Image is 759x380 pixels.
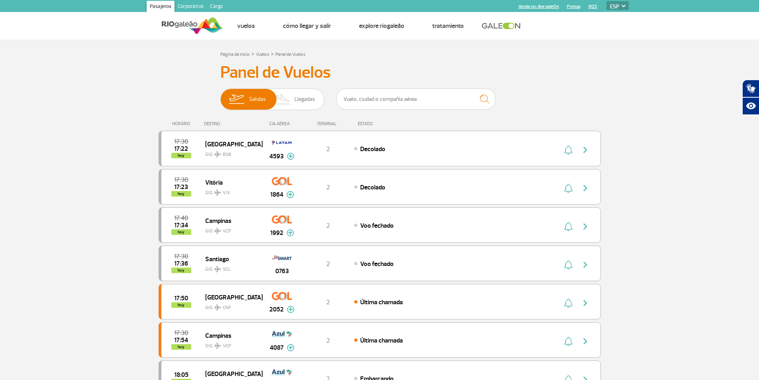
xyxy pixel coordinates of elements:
img: destiny_airplane.svg [214,228,221,234]
span: 2025-09-30 17:54:00 [174,337,188,343]
a: Vuelos [237,22,255,30]
img: seta-direita-painel-voo.svg [581,337,590,346]
span: Última chamada [360,298,403,306]
span: [GEOGRAPHIC_DATA] [205,368,256,379]
a: Vuelos [256,51,269,57]
a: Explore RIOgaleão [359,22,404,30]
a: Cómo llegar y salir [283,22,331,30]
button: Abrir tradutor de língua de sinais. [742,80,759,97]
span: 2025-09-30 17:50:00 [174,295,188,301]
img: seta-direita-painel-voo.svg [581,260,590,270]
span: 2025-09-30 18:05:00 [174,372,188,378]
span: hoy [171,302,191,308]
span: hoy [171,344,191,350]
span: hoy [171,268,191,273]
img: seta-direita-painel-voo.svg [581,222,590,231]
span: 0763 [275,266,289,276]
span: Última chamada [360,337,403,345]
span: 2025-09-30 17:40:00 [174,215,188,221]
a: > [251,49,254,58]
span: 2025-09-30 17:34:00 [174,222,188,228]
span: GIG [205,338,256,350]
span: Salidas [249,89,266,110]
span: 2 [326,298,330,306]
h3: Panel de Vuelos [220,63,539,83]
a: RQS [588,4,597,9]
span: Voo fechado [360,222,394,230]
img: destiny_airplane.svg [214,151,221,158]
input: Vuelo, ciudad o compañía aérea [336,89,496,110]
span: 2 [326,337,330,345]
img: destiny_airplane.svg [214,266,221,272]
a: Panel de Vuelos [275,51,306,57]
span: 4087 [270,343,284,352]
span: Decolado [360,183,385,191]
span: 2025-09-30 17:30:00 [174,330,188,336]
span: Vitória [205,177,256,187]
span: hoy [171,191,191,197]
span: VCP [223,228,231,235]
span: [GEOGRAPHIC_DATA] [205,139,256,149]
span: 2 [326,222,330,230]
div: HORÁRIO [161,121,204,126]
a: Pasajeros [147,1,175,14]
span: 2 [326,183,330,191]
img: mais-info-painel-voo.svg [286,191,294,198]
img: sino-painel-voo.svg [564,260,573,270]
img: sino-painel-voo.svg [564,337,573,346]
span: 2052 [269,305,284,314]
span: GIG [205,185,256,197]
div: ESTADO [354,121,419,126]
img: slider-desembarque [271,89,295,110]
span: [GEOGRAPHIC_DATA] [205,292,256,302]
div: CIA AÉREA [262,121,302,126]
span: GIG [205,223,256,235]
span: GIG [205,147,256,158]
a: Página de inicio [220,51,250,57]
span: CNF [223,304,231,311]
span: VCP [223,343,231,350]
div: DESTINO [204,121,262,126]
a: > [271,49,274,58]
a: Corporativo [175,1,207,14]
img: destiny_airplane.svg [214,304,221,311]
img: mais-info-painel-voo.svg [286,229,294,236]
img: destiny_airplane.svg [214,343,221,349]
span: Decolado [360,145,385,153]
span: Voo fechado [360,260,394,268]
div: TERMINAL [302,121,354,126]
a: tienda on-line galeOn [518,4,559,9]
a: Tratamiento [432,22,464,30]
span: Llegadas [294,89,315,110]
span: hoy [171,153,191,158]
img: seta-direita-painel-voo.svg [581,298,590,308]
img: mais-info-painel-voo.svg [287,344,294,351]
span: Campinas [205,330,256,341]
span: 2025-09-30 17:30:00 [174,177,188,183]
span: 2 [326,145,330,153]
span: 2025-09-30 17:30:00 [174,254,188,259]
img: sino-painel-voo.svg [564,145,573,155]
img: slider-embarque [224,89,249,110]
span: SCL [223,266,231,273]
span: 2025-09-30 17:22:00 [174,146,188,152]
span: 2025-09-30 17:36:00 [174,261,188,266]
img: sino-painel-voo.svg [564,222,573,231]
span: BSB [223,151,231,158]
img: mais-info-painel-voo.svg [287,306,294,313]
span: Santiago [205,254,256,264]
img: mais-info-painel-voo.svg [287,153,294,160]
img: seta-direita-painel-voo.svg [581,183,590,193]
span: VIX [223,189,230,197]
span: hoy [171,229,191,235]
span: 1864 [270,190,283,199]
div: Plugin de acessibilidade da Hand Talk. [742,80,759,115]
img: sino-painel-voo.svg [564,183,573,193]
span: Campinas [205,215,256,226]
span: 2 [326,260,330,268]
img: destiny_airplane.svg [214,189,221,196]
button: Abrir recursos assistivos. [742,97,759,115]
img: seta-direita-painel-voo.svg [581,145,590,155]
span: 2025-09-30 17:23:47 [174,184,188,190]
img: sino-painel-voo.svg [564,298,573,308]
